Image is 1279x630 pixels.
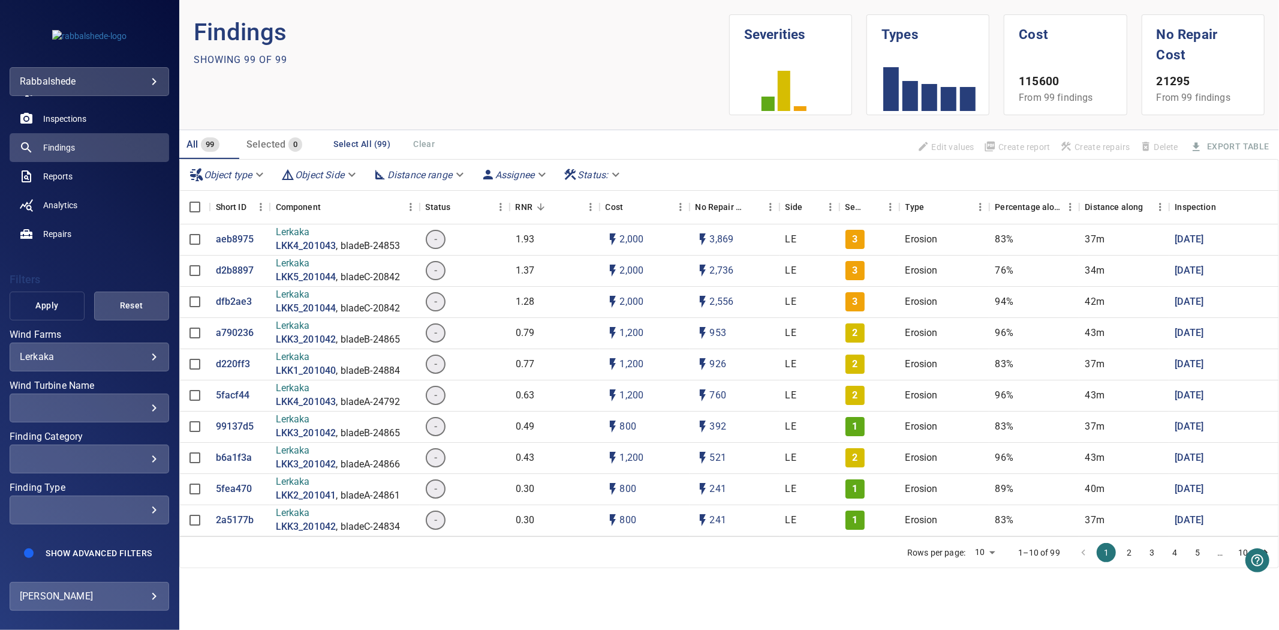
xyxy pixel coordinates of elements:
[10,445,169,473] div: Finding Category
[696,190,745,224] div: Projected additional costs incurred by waiting 1 year to repair. This is a function of possible i...
[276,190,321,224] div: Component
[786,451,796,465] p: LE
[582,198,600,216] button: Menu
[1072,543,1277,562] nav: pagination navigation
[216,451,252,465] a: b6a1f3a
[995,295,1013,309] p: 94%
[1085,326,1105,340] p: 43m
[696,451,710,465] svg: Auto impact
[606,232,620,247] svg: Auto cost
[216,326,254,340] p: a790236
[276,302,336,316] a: LKK5_201044
[94,292,169,320] button: Reset
[10,162,169,191] a: reports noActive
[1085,264,1105,278] p: 34m
[276,257,401,271] p: Lerkaka
[606,513,620,527] svg: Auto cost
[1256,543,1275,562] button: Go to next page
[276,226,401,239] p: Lerkaka
[1175,233,1204,247] a: [DATE]
[710,451,726,465] p: 521
[1175,358,1204,371] a: [DATE]
[1135,137,1183,157] span: Findings that are included in repair orders can not be deleted
[276,333,336,347] a: LKK3_201042
[1175,389,1204,403] a: [DATE]
[10,381,169,391] label: Wind Turbine Name
[402,198,420,216] button: Menu
[620,264,644,278] p: 2,000
[1157,73,1250,91] p: 21295
[427,264,444,278] span: -
[989,190,1079,224] div: Percentage along
[1085,482,1105,496] p: 40m
[216,295,252,309] a: dfb2ae3
[1061,198,1079,216] button: Menu
[672,198,690,216] button: Menu
[905,420,938,434] p: Erosion
[516,295,535,309] p: 1.28
[1085,420,1105,434] p: 37m
[905,326,938,340] p: Erosion
[216,514,254,527] p: 2a5177b
[194,53,287,67] p: Showing 99 of 99
[913,137,979,157] span: Findings that are included in repair orders will not be updated
[1175,420,1204,434] p: [DATE]
[43,142,75,154] span: Findings
[558,164,627,185] div: Status:
[20,587,159,606] div: [PERSON_NAME]
[623,199,640,215] button: Sort
[710,389,726,403] p: 760
[276,444,401,458] p: Lerkaka
[620,358,644,371] p: 1,200
[852,326,857,340] p: 2
[43,228,71,240] span: Repairs
[971,198,989,216] button: Menu
[995,358,1013,371] p: 83%
[786,190,803,224] div: Side
[696,482,710,496] svg: Auto impact
[762,198,780,216] button: Menu
[216,358,251,371] p: d220ff3
[1175,451,1204,465] a: [DATE]
[426,190,451,224] div: Status
[204,169,252,181] em: Object type
[845,190,865,224] div: Severity
[427,482,444,496] span: -
[786,389,796,403] p: LE
[852,451,857,465] p: 2
[1175,482,1204,496] p: [DATE]
[696,326,710,340] svg: Auto impact
[710,482,726,496] p: 241
[821,198,839,216] button: Menu
[276,350,401,364] p: Lerkaka
[427,514,444,527] span: -
[276,458,336,472] p: LKK3_201042
[786,233,796,247] p: LE
[186,139,198,150] span: All
[516,190,532,224] div: Repair Now Ratio: The ratio of the additional incurred cost of repair in 1 year and the cost of r...
[387,169,452,181] em: Distance range
[606,451,620,465] svg: Auto cost
[252,198,270,216] button: Menu
[1175,264,1204,278] p: [DATE]
[1019,73,1112,91] p: 115600
[710,233,734,247] p: 3,869
[852,514,857,527] p: 1
[10,104,169,133] a: inspections noActive
[1175,295,1204,309] p: [DATE]
[10,67,169,96] div: rabbalshede
[606,357,620,371] svg: Auto cost
[905,264,938,278] p: Erosion
[786,482,796,496] p: LE
[786,295,796,309] p: LE
[216,233,254,247] p: aeb8975
[427,233,444,247] span: -
[46,548,152,558] span: Show Advanced Filters
[786,420,796,434] p: LE
[786,264,796,278] p: LE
